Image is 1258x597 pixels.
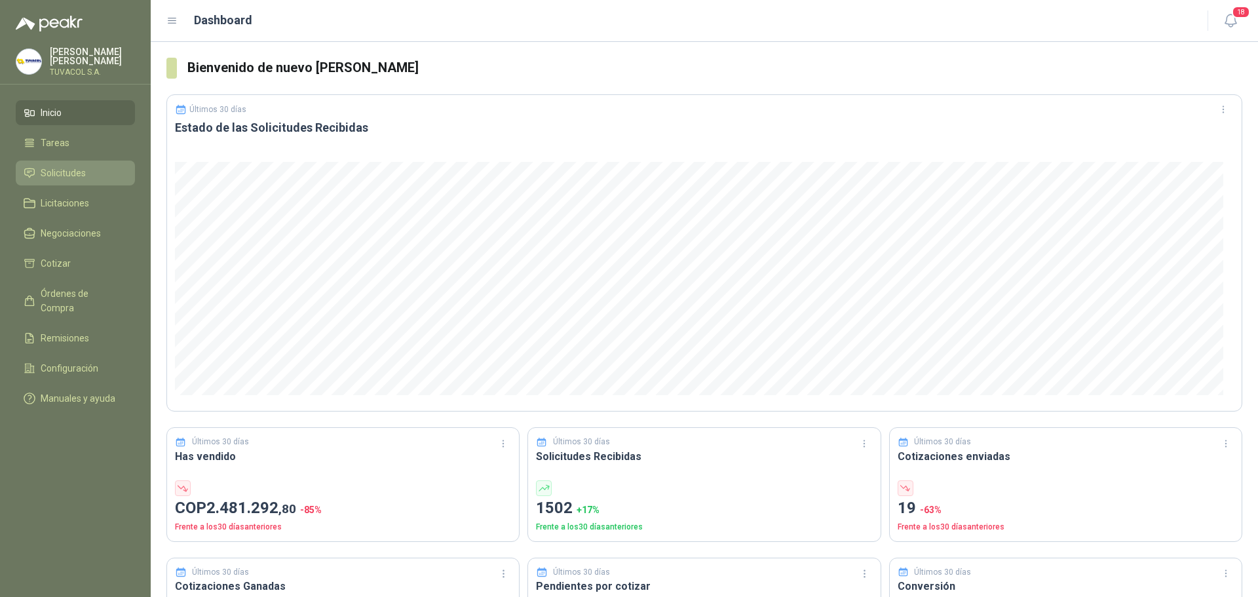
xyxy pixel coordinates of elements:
a: Cotizar [16,251,135,276]
p: Últimos 30 días [553,436,610,448]
span: ,80 [278,501,296,516]
p: Últimos 30 días [914,566,971,579]
p: Frente a los 30 días anteriores [536,521,872,533]
a: Manuales y ayuda [16,386,135,411]
a: Solicitudes [16,161,135,185]
span: Cotizar [41,256,71,271]
p: Frente a los 30 días anteriores [898,521,1234,533]
h1: Dashboard [194,11,252,29]
span: Órdenes de Compra [41,286,123,315]
p: [PERSON_NAME] [PERSON_NAME] [50,47,135,66]
p: 1502 [536,496,872,521]
p: TUVACOL S.A. [50,68,135,76]
p: Últimos 30 días [189,105,246,114]
a: Órdenes de Compra [16,281,135,320]
h3: Solicitudes Recibidas [536,448,872,465]
a: Licitaciones [16,191,135,216]
a: Remisiones [16,326,135,351]
span: Manuales y ayuda [41,391,115,406]
h3: Cotizaciones Ganadas [175,578,511,594]
p: Últimos 30 días [914,436,971,448]
h3: Has vendido [175,448,511,465]
p: Frente a los 30 días anteriores [175,521,511,533]
p: Últimos 30 días [192,566,249,579]
span: 2.481.292 [206,499,296,517]
p: Últimos 30 días [553,566,610,579]
span: 18 [1232,6,1250,18]
a: Configuración [16,356,135,381]
button: 18 [1219,9,1242,33]
span: Solicitudes [41,166,86,180]
a: Tareas [16,130,135,155]
span: Configuración [41,361,98,376]
span: Remisiones [41,331,89,345]
span: Inicio [41,106,62,120]
span: -63 % [920,505,942,515]
span: Licitaciones [41,196,89,210]
a: Negociaciones [16,221,135,246]
span: Tareas [41,136,69,150]
img: Logo peakr [16,16,83,31]
span: -85 % [300,505,322,515]
p: Últimos 30 días [192,436,249,448]
span: + 17 % [577,505,600,515]
p: COP [175,496,511,521]
h3: Pendientes por cotizar [536,578,872,594]
a: Inicio [16,100,135,125]
h3: Cotizaciones enviadas [898,448,1234,465]
span: Negociaciones [41,226,101,241]
h3: Conversión [898,578,1234,594]
img: Company Logo [16,49,41,74]
h3: Estado de las Solicitudes Recibidas [175,120,1234,136]
h3: Bienvenido de nuevo [PERSON_NAME] [187,58,1242,78]
p: 19 [898,496,1234,521]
